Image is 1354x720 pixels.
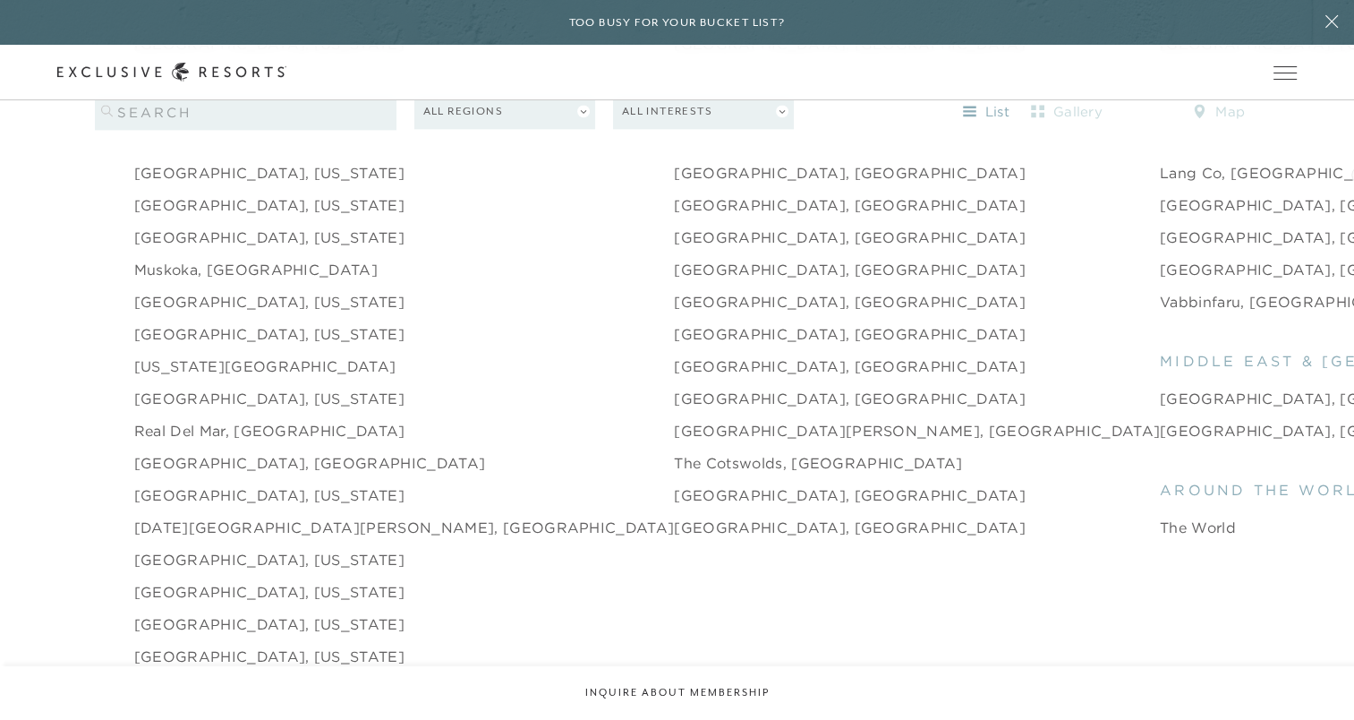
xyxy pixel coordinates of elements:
a: [GEOGRAPHIC_DATA], [US_STATE] [134,549,404,570]
a: [GEOGRAPHIC_DATA], [GEOGRAPHIC_DATA] [674,227,1026,248]
a: [GEOGRAPHIC_DATA][PERSON_NAME], [GEOGRAPHIC_DATA] [674,420,1160,441]
a: [GEOGRAPHIC_DATA], [GEOGRAPHIC_DATA] [674,484,1026,506]
a: [GEOGRAPHIC_DATA], [GEOGRAPHIC_DATA] [674,291,1026,313]
a: [GEOGRAPHIC_DATA], [GEOGRAPHIC_DATA] [674,517,1026,538]
a: Real del Mar, [GEOGRAPHIC_DATA] [134,420,405,441]
a: [GEOGRAPHIC_DATA], [US_STATE] [134,484,404,506]
a: [GEOGRAPHIC_DATA], [US_STATE] [134,227,404,248]
a: [GEOGRAPHIC_DATA], [GEOGRAPHIC_DATA] [674,388,1026,409]
a: [GEOGRAPHIC_DATA], [US_STATE] [134,581,404,603]
a: [GEOGRAPHIC_DATA], [US_STATE] [134,388,404,409]
a: [US_STATE][GEOGRAPHIC_DATA] [134,356,396,377]
a: [GEOGRAPHIC_DATA], [US_STATE] [134,323,404,345]
button: gallery [1026,98,1107,126]
button: map [1179,98,1259,126]
a: [GEOGRAPHIC_DATA], [US_STATE] [134,162,404,184]
input: search [95,94,396,130]
a: [GEOGRAPHIC_DATA], [US_STATE] [134,291,404,313]
a: [GEOGRAPHIC_DATA], [US_STATE] [134,613,404,635]
button: All Interests [613,94,794,129]
a: [GEOGRAPHIC_DATA], [GEOGRAPHIC_DATA] [134,452,486,474]
a: [GEOGRAPHIC_DATA], [US_STATE] [134,646,404,667]
a: [GEOGRAPHIC_DATA], [GEOGRAPHIC_DATA] [674,194,1026,216]
h6: Too busy for your bucket list? [569,14,786,31]
a: [GEOGRAPHIC_DATA], [GEOGRAPHIC_DATA] [674,323,1026,345]
a: [GEOGRAPHIC_DATA], [GEOGRAPHIC_DATA] [674,162,1026,184]
button: Open navigation [1273,66,1297,79]
a: Muskoka, [GEOGRAPHIC_DATA] [134,259,378,280]
button: list [946,98,1026,126]
button: All Regions [414,94,595,129]
a: [DATE][GEOGRAPHIC_DATA][PERSON_NAME], [GEOGRAPHIC_DATA] [134,517,675,538]
a: The Cotswolds, [GEOGRAPHIC_DATA] [674,452,962,474]
a: [GEOGRAPHIC_DATA], [GEOGRAPHIC_DATA] [674,356,1026,377]
a: [GEOGRAPHIC_DATA], [GEOGRAPHIC_DATA] [674,259,1026,280]
a: [GEOGRAPHIC_DATA], [US_STATE] [134,194,404,216]
a: The World [1160,517,1236,538]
